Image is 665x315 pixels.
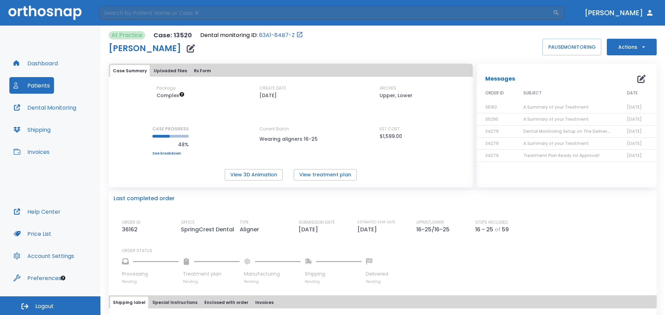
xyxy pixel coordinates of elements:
span: [DATE] [627,152,642,158]
span: 34279 [485,128,499,134]
p: [DATE] [357,225,380,234]
p: TYPE [240,219,249,225]
button: Special Instructions [150,297,200,308]
p: Shipping [305,270,362,278]
button: Dashboard [9,55,62,72]
h1: [PERSON_NAME] [109,44,181,53]
p: Treatment plan [183,270,240,278]
span: ORDER ID [485,90,504,96]
p: STEPS INCLUDED [475,219,508,225]
button: Shipping [9,121,55,138]
button: PAUSEMONITORING [542,39,601,55]
div: Open patient in dental monitoring portal [200,31,303,39]
a: 83A1-84B7-Z [259,31,295,39]
p: Last completed order [114,194,175,203]
p: Pending [122,279,179,284]
p: of [495,225,500,234]
p: CASE PROGRESS [152,126,189,132]
p: Aligner [240,225,262,234]
p: Dental monitoring ID: [200,31,258,39]
p: Wearing aligners 16-25 [259,135,322,143]
span: Up to 50 Steps (100 aligners) [157,92,185,99]
button: Invoices [252,297,276,308]
p: ARCHES [380,85,396,91]
p: Pending [244,279,301,284]
p: SpringCrest Dental [181,225,237,234]
p: Delivered [366,270,388,278]
p: 48% [152,140,189,149]
button: Shipping label [110,297,148,308]
button: Price List [9,225,55,242]
button: Invoices [9,143,54,160]
span: 34279 [485,152,499,158]
p: Pending [366,279,388,284]
button: Actions [607,39,657,55]
p: Processing [122,270,179,278]
p: Pending [183,279,240,284]
span: Treatment Plan Ready for Approval! [523,152,600,158]
p: [DATE] [259,91,277,100]
p: 36162 [122,225,140,234]
span: 35290 [485,116,498,122]
button: Rx Form [191,65,214,77]
p: CREATE DATE [259,85,286,91]
p: Current Batch [259,126,322,132]
span: [DATE] [627,140,642,146]
button: View 3D Animation [225,169,283,180]
span: [DATE] [627,128,642,134]
p: Upper, Lower [380,91,413,100]
p: Pending [305,279,362,284]
button: Account Settings [9,248,78,264]
p: ORDER ID [122,219,140,225]
p: UPPER/LOWER [416,219,444,225]
p: EST COST [380,126,400,132]
img: Orthosnap [8,6,82,20]
div: tabs [110,297,655,308]
a: See breakdown [152,151,189,156]
p: 16-25/16-25 [416,225,452,234]
p: 16 - 25 [475,225,493,234]
span: [DATE] [627,116,642,122]
p: Manufacturing [244,270,301,278]
span: 36162 [485,104,497,110]
p: ESTIMATED SHIP DATE [357,219,396,225]
button: Patients [9,77,54,94]
span: Dental Monitoring Setup on The Delivery Day [523,128,619,134]
p: At Practice [112,31,142,39]
span: A Summary of your Treatment [523,140,589,146]
button: Help Center [9,203,65,220]
button: Uploaded files [151,65,190,77]
span: A Summary of your Treatment [523,104,589,110]
p: ORDER STATUS [122,248,652,254]
button: View treatment plan [294,169,357,180]
span: SUBJECT [523,90,542,96]
p: $1,599.00 [380,132,402,140]
p: Messages [485,75,515,83]
p: 59 [502,225,509,234]
div: tabs [110,65,471,77]
button: Preferences [9,270,65,286]
span: 34279 [485,140,499,146]
input: Search by Patient Name or Case # [99,6,553,20]
p: SUBMISSION DATE [299,219,335,225]
button: Dental Monitoring [9,99,80,116]
button: Case Summary [110,65,150,77]
span: A Summary of your Treatment [523,116,589,122]
button: [PERSON_NAME] [582,7,657,19]
p: OFFICE [181,219,195,225]
span: DATE [627,90,638,96]
div: Tooltip anchor [60,275,66,281]
span: [DATE] [627,104,642,110]
p: [DATE] [299,225,321,234]
p: Case: 13520 [153,31,192,39]
button: Enclosed with order [202,297,251,308]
